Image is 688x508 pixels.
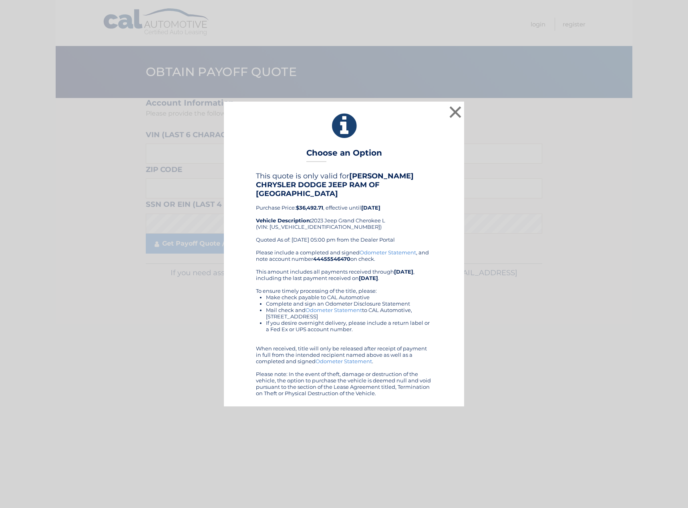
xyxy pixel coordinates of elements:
button: × [447,104,463,120]
li: Complete and sign an Odometer Disclosure Statement [266,300,432,307]
div: Please include a completed and signed , and note account number on check. This amount includes al... [256,249,432,396]
strong: Vehicle Description: [256,217,311,224]
h4: This quote is only valid for [256,172,432,198]
li: Make check payable to CAL Automotive [266,294,432,300]
b: [DATE] [359,275,378,281]
li: Mail check and to CAL Automotive, [STREET_ADDRESS] [266,307,432,320]
li: If you desire overnight delivery, please include a return label or a Fed Ex or UPS account number. [266,320,432,332]
b: [DATE] [361,204,380,211]
b: [PERSON_NAME] CHRYSLER DODGE JEEP RAM OF [GEOGRAPHIC_DATA] [256,172,414,198]
b: 44455546470 [313,256,350,262]
a: Odometer Statement [316,358,372,364]
a: Odometer Statement [306,307,362,313]
a: Odometer Statement [360,249,416,256]
div: Purchase Price: , effective until 2023 Jeep Grand Cherokee L (VIN: [US_VEHICLE_IDENTIFICATION_NUM... [256,172,432,249]
b: $36,492.71 [296,204,323,211]
h3: Choose an Option [306,148,382,162]
b: [DATE] [394,268,413,275]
